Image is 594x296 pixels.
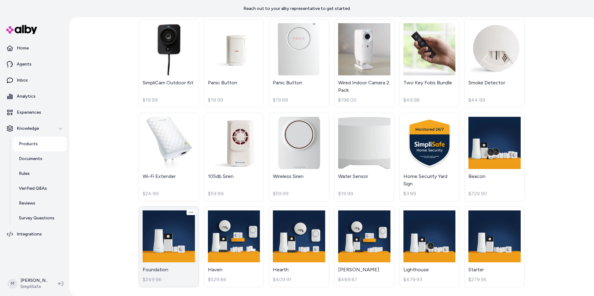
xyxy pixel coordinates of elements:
[269,19,329,108] a: Panic ButtonPanic Button$19.99
[2,121,67,136] button: Knowledge
[464,206,525,288] a: StarterStarter$279.95
[17,45,29,51] p: Home
[399,113,460,201] a: Home Security Yard SignHome Security Yard Sign$3.99
[464,113,525,201] a: BeaconBeacon$729.90
[13,196,67,211] a: Reviews
[269,206,329,288] a: HearthHearth$409.91
[17,61,32,67] p: Agents
[17,77,28,83] p: Inbox
[204,19,264,108] a: Panic ButtonPanic Button$19.99
[17,93,36,99] p: Analytics
[2,227,67,242] a: Integrations
[4,274,53,294] button: M[PERSON_NAME]SimpliSafe
[334,113,394,201] a: Water SensorWater Sensor$19.99
[6,25,37,34] img: alby Logo
[19,215,54,221] p: Survey Questions
[139,206,199,288] a: FoundationFoundation$249.96
[17,231,42,237] p: Integrations
[334,206,394,288] a: Knox[PERSON_NAME]$489.87
[19,171,30,177] p: Rules
[19,200,35,206] p: Reviews
[2,105,67,120] a: Experiences
[139,19,199,108] a: SimpliCam Outdoor KitSimpliCam Outdoor Kit$19.99
[204,206,264,288] a: HavenHaven$529.86
[13,181,67,196] a: Verified Q&As
[19,185,47,192] p: Verified Q&As
[7,279,17,289] span: M
[399,19,460,108] a: Two Key Fobs BundleTwo Key Fobs Bundle$49.98
[2,57,67,72] a: Agents
[20,284,48,290] span: SimpliSafe
[19,156,42,162] p: Documents
[2,89,67,104] a: Analytics
[17,109,41,116] p: Experiences
[243,6,351,12] p: Reach out to your alby representative to get started.
[13,211,67,226] a: Survey Questions
[2,41,67,56] a: Home
[17,125,39,132] p: Knowledge
[139,113,199,201] a: Wi-Fi ExtenderWi-Fi Extender$24.99
[13,151,67,166] a: Documents
[269,113,329,201] a: Wireless SirenWireless Siren$59.99
[13,166,67,181] a: Rules
[464,19,525,108] a: Smoke DetectorSmoke Detector$44.99
[204,113,264,201] a: 105db Siren105db Siren$59.99
[20,277,48,284] p: [PERSON_NAME]
[334,19,394,108] a: Wired Indoor Camera 2 PackWired Indoor Camera 2 Pack$198.00
[19,141,38,147] p: Products
[399,206,460,288] a: LighthouseLighthouse$479.93
[13,137,67,151] a: Products
[2,73,67,88] a: Inbox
